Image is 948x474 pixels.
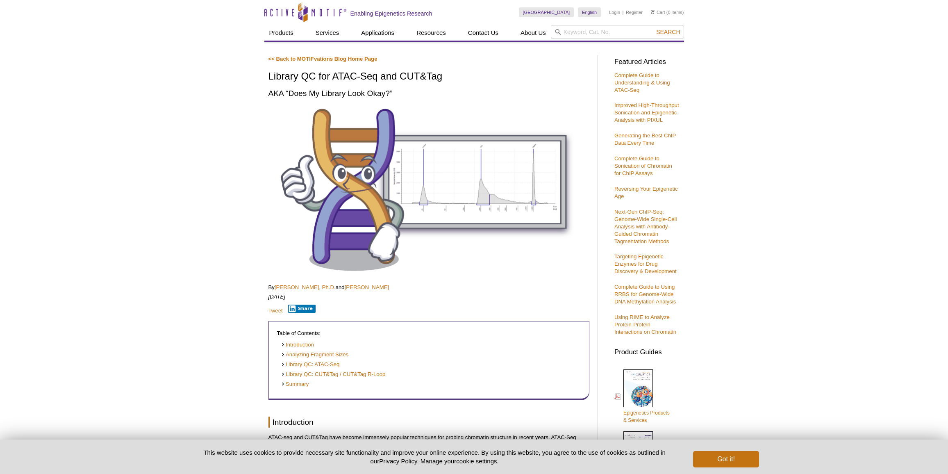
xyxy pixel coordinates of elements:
[268,308,283,314] a: Tweet
[189,448,680,465] p: This website uses cookies to provide necessary site functionality and improve your online experie...
[268,105,589,274] img: Library QC for ATAC-Seq and CUT&Tag
[609,9,620,15] a: Login
[516,25,551,41] a: About Us
[623,369,653,407] img: Epi_brochure_140604_cover_web_70x200
[456,458,497,465] button: cookie settings
[379,458,417,465] a: Privacy Policy
[623,431,653,469] img: Abs_epi_2015_cover_web_70x200
[281,341,314,349] a: Introduction
[264,25,298,41] a: Products
[614,369,670,425] a: Epigenetics Products& Services
[281,371,386,378] a: Library QC: CUT&Tag / CUT&Tag R-Loop
[614,186,678,199] a: Reversing Your Epigenetic Age
[268,88,589,99] h2: AKA “Does My Library Look Okay?”
[623,410,670,423] span: Epigenetics Products & Services
[519,7,574,17] a: [GEOGRAPHIC_DATA]
[651,10,655,14] img: Your Cart
[268,71,589,83] h1: Library QC for ATAC-Seq and CUT&Tag
[275,284,336,290] a: [PERSON_NAME], Ph.D.
[656,29,680,35] span: Search
[651,9,665,15] a: Cart
[614,72,670,93] a: Complete Guide to Understanding & Using ATAC-Seq
[356,25,399,41] a: Applications
[311,25,344,41] a: Services
[288,305,316,313] button: Share
[623,7,624,17] li: |
[614,253,677,274] a: Targeting Epigenetic Enzymes for Drug Discovery & Development
[614,209,677,244] a: Next-Gen ChIP-Seq: Genome-Wide Single-Cell Analysis with Antibody-Guided Chromatin Tagmentation M...
[463,25,503,41] a: Contact Us
[411,25,451,41] a: Resources
[614,59,680,66] h3: Featured Articles
[281,351,349,359] a: Analyzing Fragment Sizes
[651,7,684,17] li: (0 items)
[277,330,581,337] p: Table of Contents:
[281,361,340,369] a: Library QC: ATAC-Seq
[268,294,286,300] em: [DATE]
[578,7,601,17] a: English
[626,9,643,15] a: Register
[268,417,589,428] h2: Introduction
[614,344,680,356] h3: Product Guides
[614,155,672,176] a: Complete Guide to Sonication of Chromatin for ChIP Assays
[614,314,676,335] a: Using RIME to Analyze Protein-Protein Interactions on Chromatin
[614,102,679,123] a: Improved High-Throughput Sonication and Epigenetic Analysis with PIXUL
[551,25,684,39] input: Keyword, Cat. No.
[614,132,676,146] a: Generating the Best ChIP Data Every Time
[268,284,589,291] p: By and
[693,451,759,467] button: Got it!
[654,28,682,36] button: Search
[268,56,377,62] a: << Back to MOTIFvations Blog Home Page
[281,381,309,388] a: Summary
[350,10,432,17] h2: Enabling Epigenetics Research
[345,284,389,290] a: [PERSON_NAME]
[614,284,676,305] a: Complete Guide to Using RRBS for Genome-Wide DNA Methylation Analysis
